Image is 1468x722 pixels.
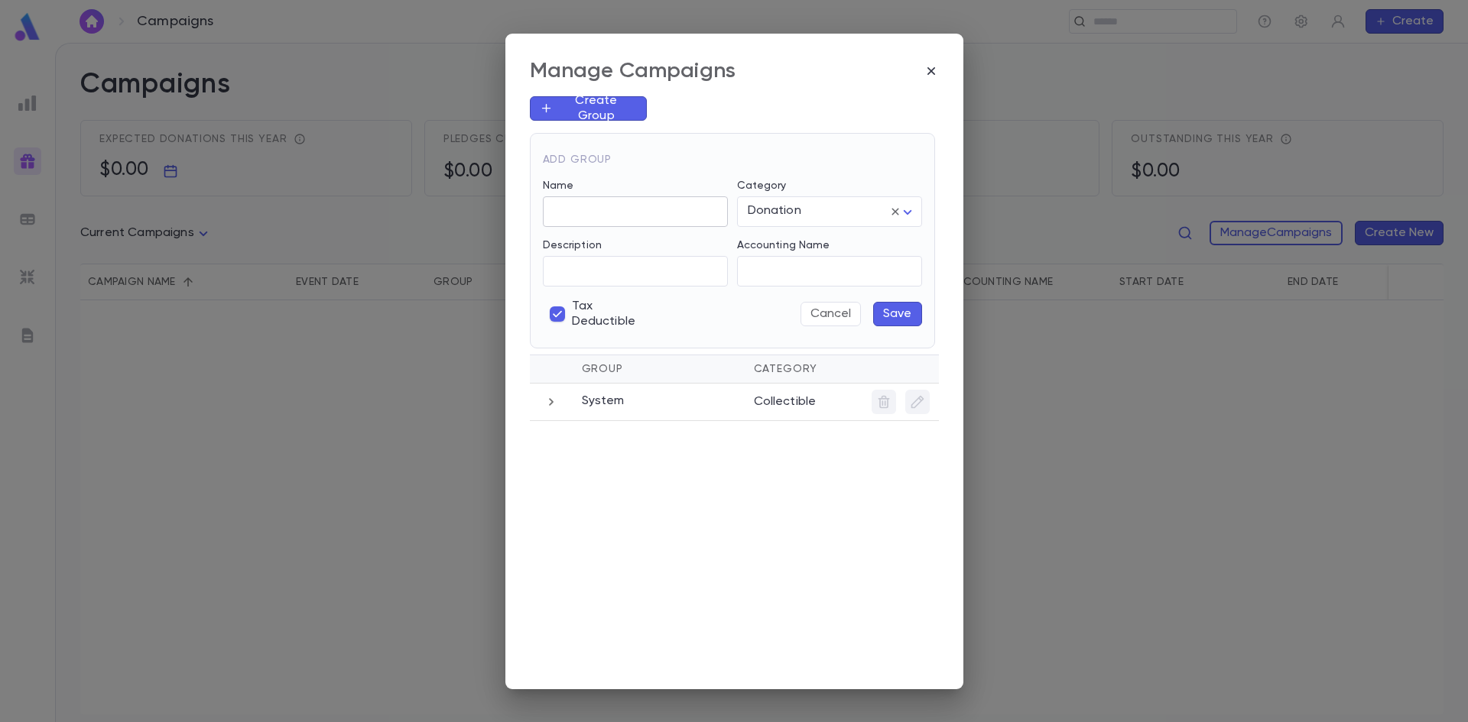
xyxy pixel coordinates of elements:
[543,239,602,251] label: Description
[530,96,647,121] button: Create Group
[737,196,922,226] div: Donation
[530,58,736,84] div: Manage Campaigns
[737,180,787,192] label: Category
[754,390,853,410] p: Collectible
[543,154,612,165] span: Add Group
[543,180,574,192] label: Name
[737,239,830,251] label: Accounting Name
[754,364,818,374] span: Category
[801,302,861,326] button: Cancel
[582,393,625,409] p: System
[582,364,623,374] span: Group
[572,299,636,329] span: Tax Deductible
[553,93,636,124] p: Create Group
[873,302,922,326] button: Save
[748,205,801,217] span: Donation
